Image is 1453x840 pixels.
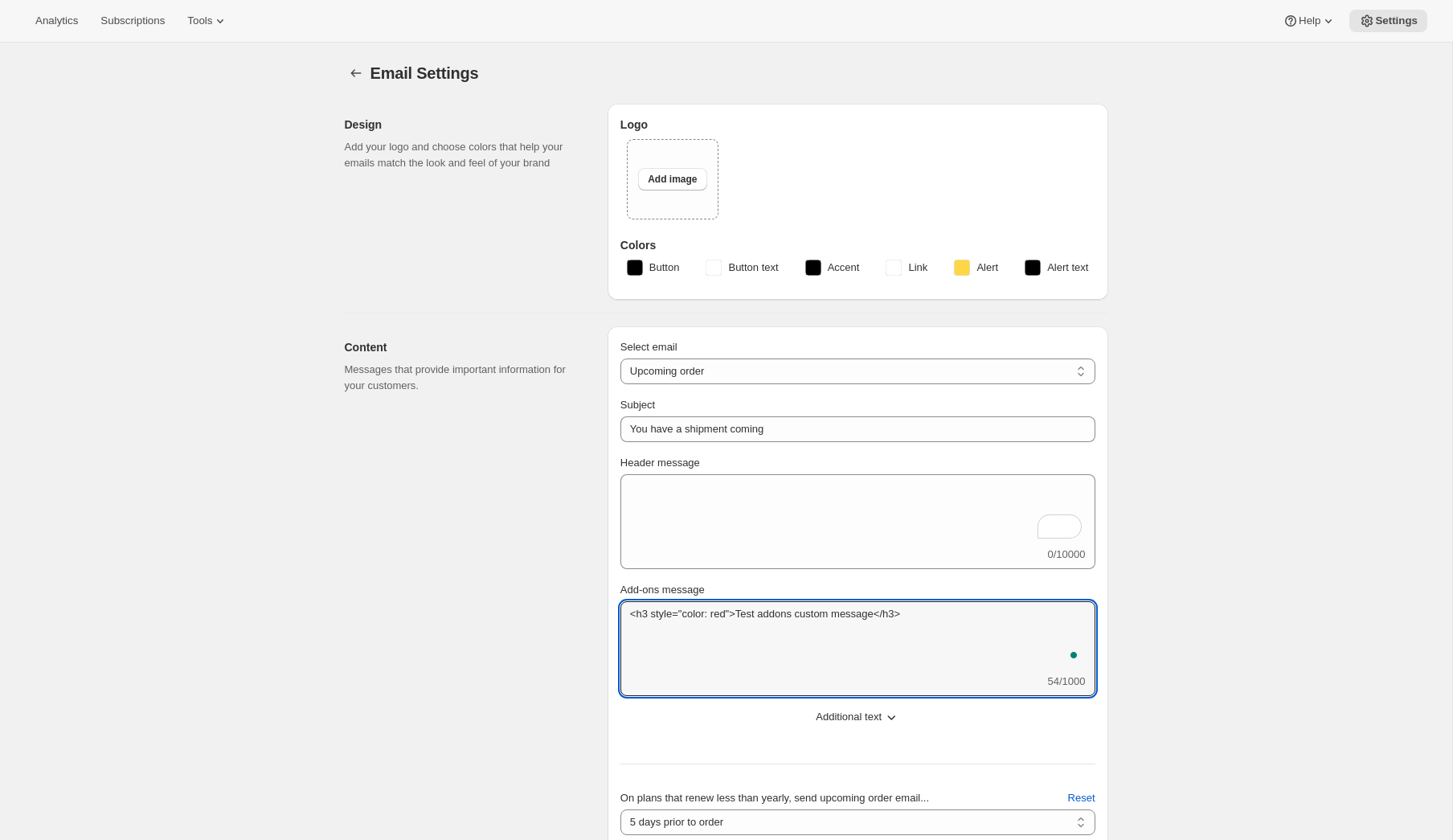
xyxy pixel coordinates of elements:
span: Additional text [816,709,882,725]
span: Accent [828,260,860,276]
button: Accent [796,255,870,281]
h2: Design [345,117,582,133]
button: Tools [178,10,238,32]
span: Reset [1068,790,1095,806]
span: Email Settings [370,64,479,82]
textarea: To enrich screen reader interactions, please activate Accessibility in Grammarly extension settings [620,601,1095,674]
button: Subscriptions [91,10,174,32]
span: Select email [620,341,677,353]
span: Analytics [35,14,78,27]
button: Alert [944,255,1008,281]
span: Alert [976,260,998,276]
p: Add your logo and choose colors that help your emails match the look and feel of your brand [345,139,582,171]
span: Add image [648,173,697,186]
span: Help [1299,14,1320,27]
button: Add image [638,168,706,191]
span: Button [649,260,680,276]
button: Settings [345,62,367,84]
span: Button text [728,260,778,276]
textarea: To enrich screen reader interactions, please activate Accessibility in Grammarly extension settings [620,474,1095,547]
button: Reset [1058,785,1105,811]
span: Tools [187,14,212,27]
button: Analytics [26,10,88,32]
button: Alert text [1015,255,1098,281]
button: Settings [1349,10,1427,32]
button: Button [617,255,690,281]
h3: Logo [620,117,1095,133]
span: Link [908,260,927,276]
span: Subject [620,399,655,411]
button: Link [876,255,937,281]
button: Additional text [611,704,1105,730]
button: Button text [696,255,788,281]
span: Add-ons message [620,584,705,596]
span: Subscriptions [100,14,165,27]
h3: Colors [620,237,1095,253]
span: Header message [620,457,700,469]
span: Alert text [1047,260,1088,276]
p: Messages that provide important information for your customers. [345,362,582,394]
span: On plans that renew less than yearly, send upcoming order email... [620,792,929,804]
span: Settings [1375,14,1418,27]
button: Help [1273,10,1346,32]
h2: Content [345,339,582,355]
